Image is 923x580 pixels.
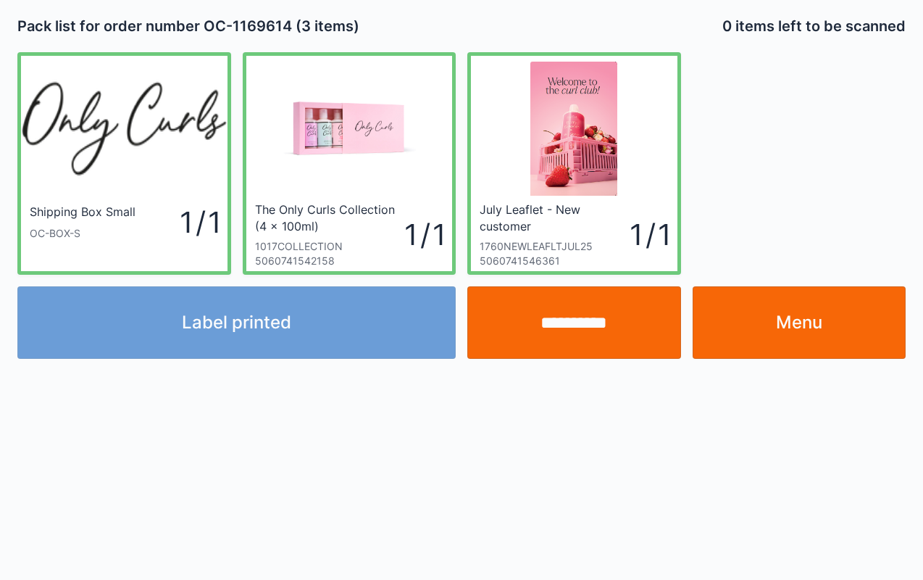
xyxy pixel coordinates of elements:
div: Shipping Box Small [30,204,135,220]
a: Menu [693,286,906,359]
div: 1760NEWLEAFLTJUL25 [480,239,630,254]
a: July Leaflet - New customer1760NEWLEAFLTJUL2550607415463611 / 1 [467,52,681,275]
div: 1 / 1 [404,214,443,255]
h2: Pack list for order number OC-1169614 (3 items) [17,16,456,36]
div: July Leaflet - New customer [480,202,626,233]
div: The Only Curls Collection (4 x 100ml) [255,202,401,233]
h2: 0 items left to be scanned [722,16,906,36]
div: OC-BOX-S [30,226,139,241]
div: 5060741546361 [480,254,630,268]
div: 1017COLLECTION [255,239,405,254]
div: 5060741542158 [255,254,405,268]
img: minicollection_2048x.jpg [282,62,416,196]
div: 1 / 1 [139,202,219,243]
img: Screenshot-86.png [530,62,617,196]
img: oc_200x.webp [21,62,227,196]
a: The Only Curls Collection (4 x 100ml)1017COLLECTION50607415421581 / 1 [243,52,456,275]
a: Shipping Box SmallOC-BOX-S1 / 1 [17,52,231,275]
div: 1 / 1 [630,214,669,255]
